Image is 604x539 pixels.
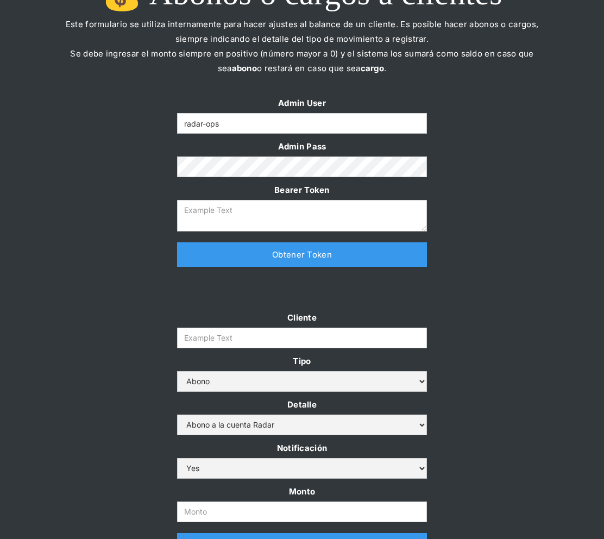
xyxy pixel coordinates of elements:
[177,441,427,455] label: Notificación
[177,96,427,231] form: Form
[177,502,427,522] input: Monto
[177,397,427,412] label: Detalle
[177,183,427,197] label: Bearer Token
[177,96,427,110] label: Admin User
[361,63,385,73] strong: cargo
[177,328,427,348] input: Example Text
[177,310,427,325] label: Cliente
[177,242,427,267] a: Obtener Token
[177,354,427,368] label: Tipo
[177,139,427,154] label: Admin Pass
[177,310,427,522] form: Form
[177,113,427,134] input: Example Text
[177,484,427,499] label: Monto
[232,63,257,73] strong: abono
[58,17,546,90] p: Este formulario se utiliza internamente para hacer ajustes al balance de un cliente. Es posible h...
